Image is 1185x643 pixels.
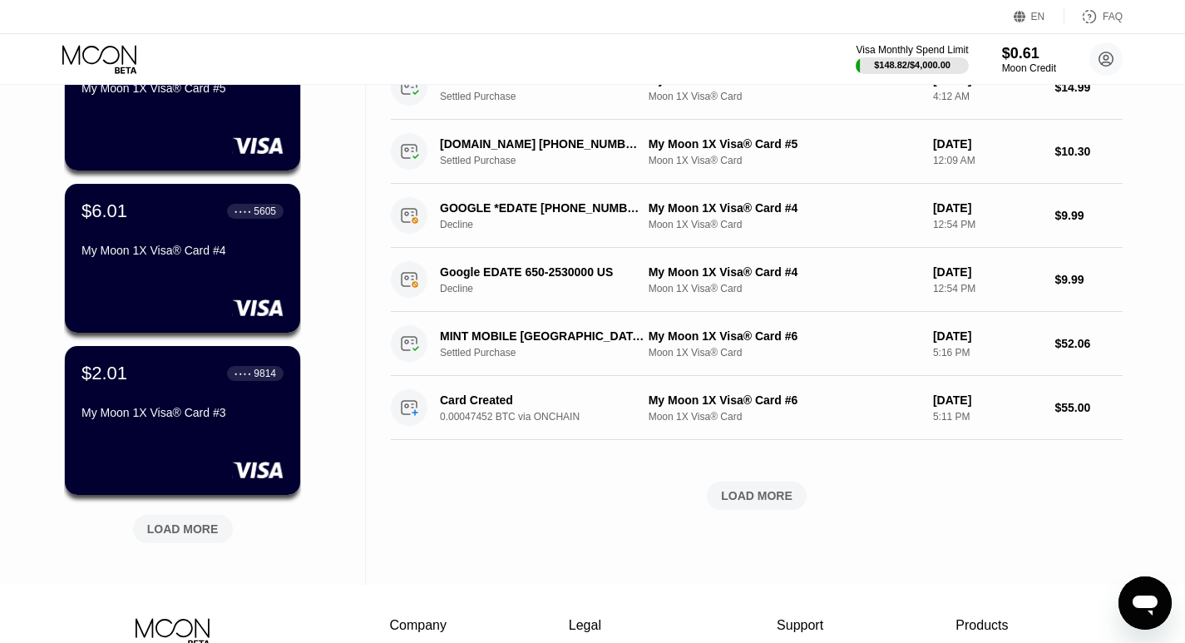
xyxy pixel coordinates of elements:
div: Card Created0.00047452 BTC via ONCHAINMy Moon 1X Visa® Card #6Moon 1X Visa® Card[DATE]5:11 PM$55.00 [391,376,1123,440]
div: Moon Credit [1002,62,1056,74]
div: [DATE] [933,265,1042,279]
div: GOOGLE *EDATE [PHONE_NUMBER] US [440,201,644,215]
div: $0.61Moon Credit [1002,45,1056,74]
div: EDATE 8889880828 USSettled PurchaseMy Moon 1X Visa® Card #5Moon 1X Visa® Card[DATE]4:12 AM$14.99 [391,56,1123,120]
div: My Moon 1X Visa® Card #3 [81,406,284,419]
div: LOAD MORE [121,508,245,543]
div: [DATE] [933,393,1042,407]
div: 9814 [254,368,276,379]
div: My Moon 1X Visa® Card #5 [81,82,284,95]
div: Moon 1X Visa® Card [649,219,920,230]
div: LOAD MORE [147,522,219,537]
div: My Moon 1X Visa® Card #4 [649,201,920,215]
div: Settled Purchase [440,347,659,359]
div: $52.06 [1054,337,1123,350]
div: 12:09 AM [933,155,1042,166]
div: My Moon 1X Visa® Card #6 [649,329,920,343]
div: [DATE] [933,329,1042,343]
div: 4:12 AM [933,91,1042,102]
div: 5:16 PM [933,347,1042,359]
div: $9.99 [1054,273,1123,286]
div: Products [955,618,1008,633]
div: EN [1031,11,1045,22]
div: Card Created [440,393,644,407]
div: MINT MOBILE [GEOGRAPHIC_DATA] [440,329,644,343]
div: Moon 1X Visa® Card [649,91,920,102]
div: $9.99 [1054,209,1123,222]
div: FAQ [1064,8,1123,25]
div: Visa Monthly Spend Limit [856,44,968,56]
div: $16.71● ● ● ●8310My Moon 1X Visa® Card #5 [65,22,300,171]
iframe: Button to launch messaging window [1118,576,1172,630]
div: Moon 1X Visa® Card [649,283,920,294]
div: Moon 1X Visa® Card [649,155,920,166]
div: Legal [569,618,655,633]
div: $55.00 [1054,401,1123,414]
div: 12:54 PM [933,219,1042,230]
div: My Moon 1X Visa® Card #4 [81,244,284,257]
div: [DATE] [933,201,1042,215]
div: ● ● ● ● [235,209,251,214]
div: Google EDATE 650-2530000 USDeclineMy Moon 1X Visa® Card #4Moon 1X Visa® Card[DATE]12:54 PM$9.99 [391,248,1123,312]
div: $6.01● ● ● ●5605My Moon 1X Visa® Card #4 [65,184,300,333]
div: LOAD MORE [391,482,1123,510]
div: LOAD MORE [721,488,792,503]
div: [DOMAIN_NAME] [PHONE_NUMBER] CY [440,137,644,151]
div: 5:11 PM [933,411,1042,423]
div: Settled Purchase [440,91,659,102]
div: Visa Monthly Spend Limit$148.82/$4,000.00 [856,44,968,74]
div: Settled Purchase [440,155,659,166]
div: EN [1014,8,1064,25]
div: Decline [440,219,659,230]
div: $2.01 [81,363,127,384]
div: $0.61 [1002,45,1056,62]
div: [DOMAIN_NAME] [PHONE_NUMBER] CYSettled PurchaseMy Moon 1X Visa® Card #5Moon 1X Visa® Card[DATE]12... [391,120,1123,184]
div: $14.99 [1054,81,1123,94]
div: My Moon 1X Visa® Card #4 [649,265,920,279]
div: GOOGLE *EDATE [PHONE_NUMBER] USDeclineMy Moon 1X Visa® Card #4Moon 1X Visa® Card[DATE]12:54 PM$9.99 [391,184,1123,248]
div: 12:54 PM [933,283,1042,294]
div: [DATE] [933,137,1042,151]
div: $2.01● ● ● ●9814My Moon 1X Visa® Card #3 [65,346,300,495]
div: Company [390,618,447,633]
div: Decline [440,283,659,294]
div: 0.00047452 BTC via ONCHAIN [440,411,659,423]
div: My Moon 1X Visa® Card #5 [649,137,920,151]
div: FAQ [1103,11,1123,22]
div: MINT MOBILE [GEOGRAPHIC_DATA]Settled PurchaseMy Moon 1X Visa® Card #6Moon 1X Visa® Card[DATE]5:16... [391,312,1123,376]
div: 5605 [254,205,276,217]
div: $10.30 [1054,145,1123,158]
div: Moon 1X Visa® Card [649,347,920,359]
div: Google EDATE 650-2530000 US [440,265,644,279]
div: $148.82 / $4,000.00 [874,60,950,70]
div: Moon 1X Visa® Card [649,411,920,423]
div: My Moon 1X Visa® Card #6 [649,393,920,407]
div: Support [777,618,834,633]
div: $6.01 [81,200,127,222]
div: ● ● ● ● [235,371,251,376]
